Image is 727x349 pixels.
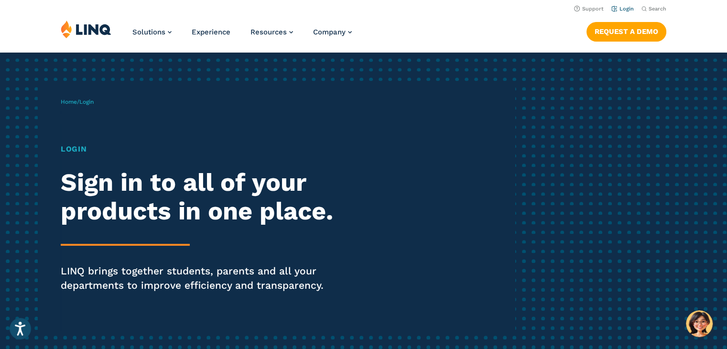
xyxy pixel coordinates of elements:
[250,28,293,36] a: Resources
[79,98,94,105] span: Login
[250,28,287,36] span: Resources
[586,20,666,41] nav: Button Navigation
[61,143,341,155] h1: Login
[61,20,111,38] img: LINQ | K‑12 Software
[132,28,165,36] span: Solutions
[132,20,352,52] nav: Primary Navigation
[61,168,341,226] h2: Sign in to all of your products in one place.
[574,6,604,12] a: Support
[586,22,666,41] a: Request a Demo
[686,310,713,337] button: Hello, have a question? Let’s chat.
[641,5,666,12] button: Open Search Bar
[649,6,666,12] span: Search
[61,98,77,105] a: Home
[61,98,94,105] span: /
[61,264,341,293] p: LINQ brings together students, parents and all your departments to improve efficiency and transpa...
[313,28,346,36] span: Company
[192,28,230,36] a: Experience
[313,28,352,36] a: Company
[611,6,634,12] a: Login
[132,28,172,36] a: Solutions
